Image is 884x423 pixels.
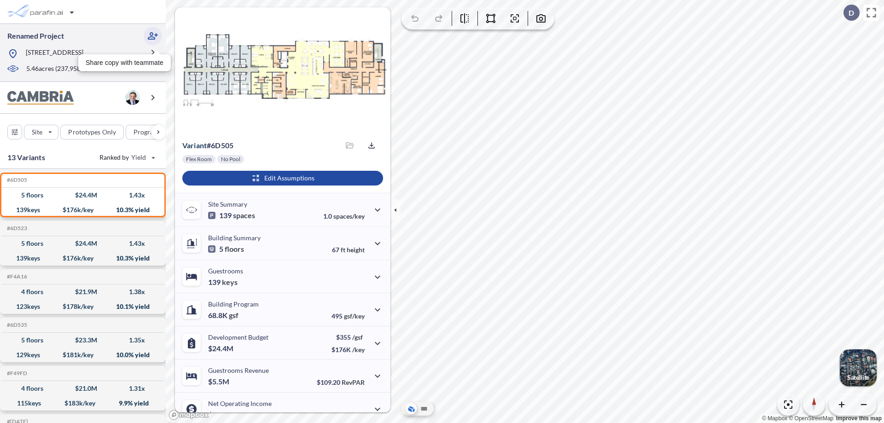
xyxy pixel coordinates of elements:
[331,346,365,353] p: $176K
[347,246,365,254] span: height
[323,212,365,220] p: 1.0
[7,152,45,163] p: 13 Variants
[840,349,877,386] button: Switcher ImageSatellite
[229,311,238,320] span: gsf
[208,311,238,320] p: 68.8K
[342,378,365,386] span: RevPAR
[208,377,231,386] p: $5.5M
[406,403,417,414] button: Aerial View
[208,244,244,254] p: 5
[92,150,161,165] button: Ranked by Yield
[264,174,314,183] p: Edit Assumptions
[125,90,140,105] img: user logo
[344,411,365,419] span: margin
[26,48,83,59] p: [STREET_ADDRESS]
[225,244,244,254] span: floors
[840,349,877,386] img: Switcher Image
[341,246,345,254] span: ft
[5,322,27,328] h5: Click to copy the code
[68,127,116,137] p: Prototypes Only
[208,410,231,419] p: $2.5M
[126,125,175,139] button: Program
[208,267,243,275] p: Guestrooms
[182,171,383,185] button: Edit Assumptions
[7,91,74,105] img: BrandImage
[208,200,247,208] p: Site Summary
[60,125,124,139] button: Prototypes Only
[208,333,268,341] p: Development Budget
[222,278,238,287] span: keys
[333,212,365,220] span: spaces/key
[5,177,27,183] h5: Click to copy the code
[208,278,238,287] p: 139
[5,273,27,280] h5: Click to copy the code
[352,333,363,341] span: /gsf
[5,370,27,377] h5: Click to copy the code
[32,127,42,137] p: Site
[169,410,209,420] a: Mapbox homepage
[789,415,833,422] a: OpenStreetMap
[186,156,212,163] p: Flex Room
[326,411,365,419] p: 45.0%
[208,211,255,220] p: 139
[208,400,272,407] p: Net Operating Income
[134,127,159,137] p: Program
[331,333,365,341] p: $355
[26,64,87,74] p: 5.46 acres ( 237,958 sf)
[208,300,259,308] p: Building Program
[836,415,882,422] a: Improve this map
[331,312,365,320] p: 495
[182,141,207,150] span: Variant
[419,403,430,414] button: Site Plan
[317,378,365,386] p: $109.20
[332,246,365,254] p: 67
[208,234,261,242] p: Building Summary
[849,9,854,17] p: D
[762,415,787,422] a: Mapbox
[847,374,869,381] p: Satellite
[24,125,58,139] button: Site
[208,344,235,353] p: $24.4M
[221,156,240,163] p: No Pool
[208,366,269,374] p: Guestrooms Revenue
[7,31,64,41] p: Renamed Project
[352,346,365,353] span: /key
[182,141,233,150] p: # 6d505
[86,58,163,68] p: Share copy with teammate
[344,312,365,320] span: gsf/key
[131,153,146,162] span: Yield
[233,211,255,220] span: spaces
[5,225,27,232] h5: Click to copy the code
